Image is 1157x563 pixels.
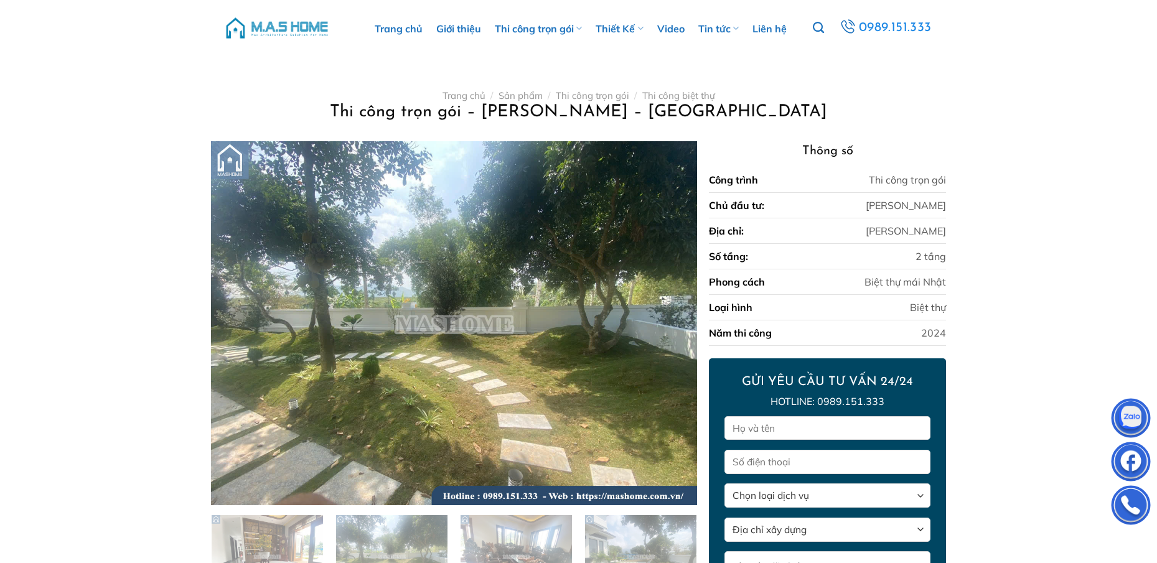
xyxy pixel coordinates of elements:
[838,17,933,39] a: 0989.151.333
[709,141,945,161] h3: Thông số
[709,300,752,315] div: Loại hình
[1112,445,1150,482] img: Facebook
[866,223,946,238] div: [PERSON_NAME]
[864,274,946,289] div: Biệt thự mái Nhật
[226,101,931,123] h1: Thi công trọn gói – [PERSON_NAME] – [GEOGRAPHIC_DATA]
[916,249,946,264] div: 2 tầng
[709,249,748,264] div: Số tầng:
[556,90,629,101] a: Thi công trọn gói
[211,141,696,505] img: Thi công trọn gói - Anh Hiếu - Thanh Hoá 1
[869,172,946,187] div: Thi công trọn gói
[813,15,824,41] a: Tìm kiếm
[709,198,764,213] div: Chủ đầu tư:
[859,17,932,39] span: 0989.151.333
[866,198,946,213] div: [PERSON_NAME]
[724,394,930,410] p: Hotline: 0989.151.333
[709,325,772,340] div: Năm thi công
[634,90,637,101] span: /
[548,90,550,101] span: /
[499,90,543,101] a: Sản phẩm
[910,300,946,315] div: Biệt thự
[724,416,930,440] input: Họ và tên
[1112,401,1150,439] img: Zalo
[642,90,715,101] a: Thi công biệt thự
[709,172,758,187] div: Công trình
[709,223,744,238] div: Địa chỉ:
[443,90,485,101] a: Trang chủ
[1112,488,1150,526] img: Phone
[921,325,946,340] div: 2024
[224,9,330,47] img: M.A.S HOME – Tổng Thầu Thiết Kế Và Xây Nhà Trọn Gói
[490,90,493,101] span: /
[724,374,930,390] h2: GỬI YÊU CẦU TƯ VẤN 24/24
[724,450,930,474] input: Số điện thoại
[709,274,765,289] div: Phong cách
